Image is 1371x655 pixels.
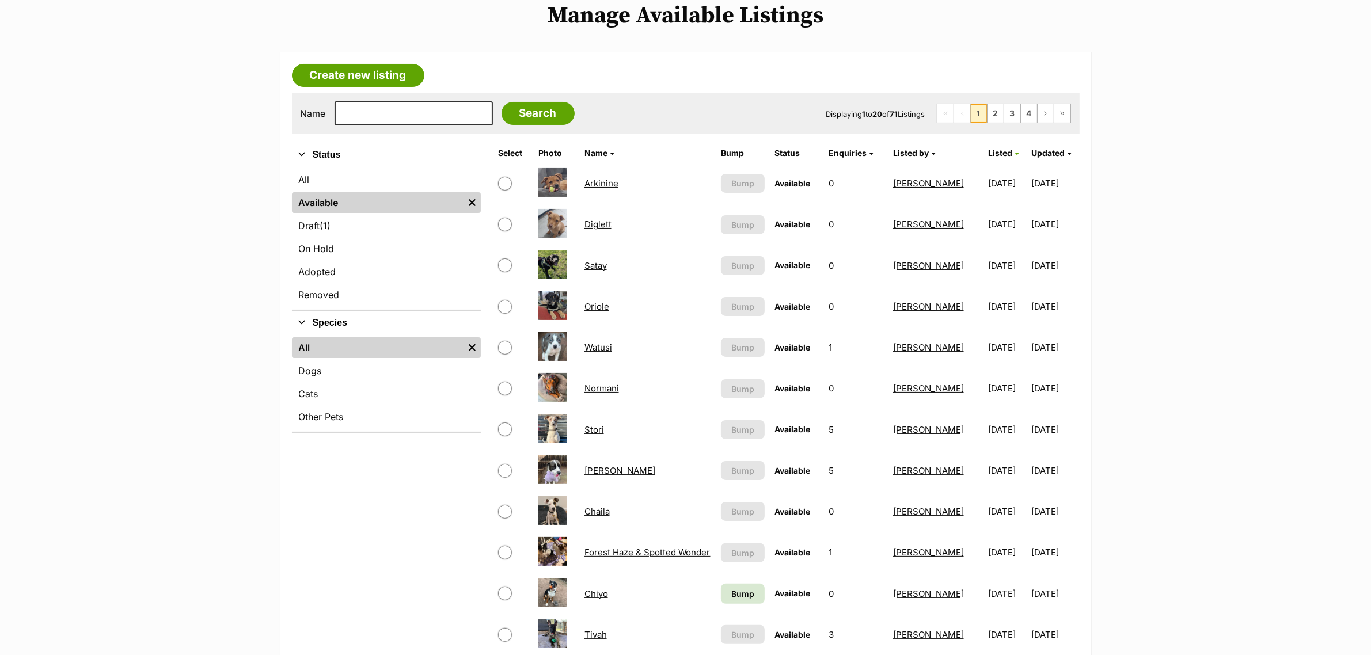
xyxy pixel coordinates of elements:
[731,219,754,231] span: Bump
[775,466,811,475] span: Available
[292,147,481,162] button: Status
[1031,492,1078,531] td: [DATE]
[893,260,964,271] a: [PERSON_NAME]
[1031,204,1078,244] td: [DATE]
[721,338,765,357] button: Bump
[890,109,898,119] strong: 71
[292,337,464,358] a: All
[937,104,954,123] span: First page
[721,420,765,439] button: Bump
[584,465,655,476] a: [PERSON_NAME]
[502,102,575,125] input: Search
[1021,104,1037,123] a: Page 4
[829,148,873,158] a: Enquiries
[983,410,1030,450] td: [DATE]
[1031,327,1078,367] td: [DATE]
[721,502,765,521] button: Bump
[292,167,481,310] div: Status
[824,451,887,490] td: 5
[775,219,811,229] span: Available
[893,506,964,517] a: [PERSON_NAME]
[1031,148,1065,158] span: Updated
[983,327,1030,367] td: [DATE]
[584,219,612,230] a: Diglett
[775,302,811,311] span: Available
[893,424,964,435] a: [PERSON_NAME]
[1004,104,1020,123] a: Page 3
[731,505,754,517] span: Bump
[775,588,811,598] span: Available
[731,383,754,395] span: Bump
[464,192,481,213] a: Remove filter
[1031,574,1078,614] td: [DATE]
[721,379,765,398] button: Bump
[1031,615,1078,654] td: [DATE]
[731,424,754,436] span: Bump
[775,178,811,188] span: Available
[824,246,887,285] td: 0
[893,383,964,394] a: [PERSON_NAME]
[721,584,765,604] a: Bump
[988,148,1019,158] a: Listed
[292,284,481,305] a: Removed
[292,64,424,87] a: Create new listing
[893,148,935,158] a: Listed by
[983,451,1030,490] td: [DATE]
[893,547,964,558] a: [PERSON_NAME]
[893,465,964,476] a: [PERSON_NAME]
[1054,104,1070,123] a: Last page
[775,424,811,434] span: Available
[824,615,887,654] td: 3
[731,629,754,641] span: Bump
[731,260,754,272] span: Bump
[292,335,481,432] div: Species
[731,547,754,559] span: Bump
[983,246,1030,285] td: [DATE]
[493,144,533,162] th: Select
[721,625,765,644] button: Bump
[983,368,1030,408] td: [DATE]
[775,342,811,352] span: Available
[1031,451,1078,490] td: [DATE]
[292,261,481,282] a: Adopted
[829,148,867,158] span: translation missing: en.admin.listings.index.attributes.enquiries
[731,464,754,477] span: Bump
[863,109,866,119] strong: 1
[584,301,609,312] a: Oriole
[893,342,964,353] a: [PERSON_NAME]
[775,260,811,270] span: Available
[826,109,925,119] span: Displaying to of Listings
[464,337,481,358] a: Remove filter
[731,588,754,600] span: Bump
[824,532,887,572] td: 1
[292,406,481,427] a: Other Pets
[775,547,811,557] span: Available
[584,424,604,435] a: Stori
[971,104,987,123] span: Page 1
[1031,532,1078,572] td: [DATE]
[770,144,823,162] th: Status
[1031,246,1078,285] td: [DATE]
[292,238,481,259] a: On Hold
[824,492,887,531] td: 0
[824,574,887,614] td: 0
[584,588,608,599] a: Chiyo
[893,219,964,230] a: [PERSON_NAME]
[584,178,618,189] a: Arkinine
[292,169,481,190] a: All
[775,630,811,639] span: Available
[1038,104,1054,123] a: Next page
[292,315,481,330] button: Species
[731,177,754,189] span: Bump
[775,507,811,516] span: Available
[1031,148,1071,158] a: Updated
[301,108,326,119] label: Name
[721,297,765,316] button: Bump
[1031,287,1078,326] td: [DATE]
[983,163,1030,203] td: [DATE]
[731,300,754,313] span: Bump
[893,178,964,189] a: [PERSON_NAME]
[721,256,765,275] button: Bump
[988,104,1004,123] a: Page 2
[721,174,765,193] button: Bump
